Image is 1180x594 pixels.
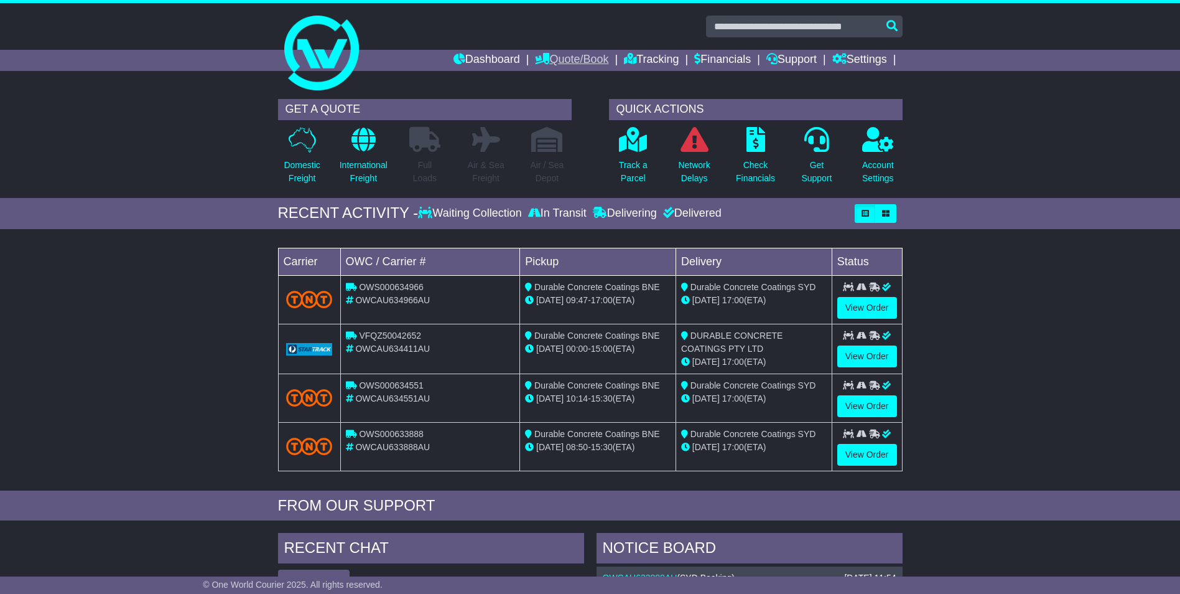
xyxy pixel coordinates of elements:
[862,126,894,192] a: AccountSettings
[766,50,817,71] a: Support
[359,380,424,390] span: OWS000634551
[801,159,832,185] p: Get Support
[735,126,776,192] a: CheckFinancials
[694,50,751,71] a: Financials
[355,295,430,305] span: OWCAU634966AU
[409,159,440,185] p: Full Loads
[690,282,816,292] span: Durable Concrete Coatings SYD
[844,573,896,583] div: [DATE] 11:54
[355,442,430,452] span: OWCAU633888AU
[591,295,613,305] span: 17:00
[534,380,660,390] span: Durable Concrete Coatings BNE
[278,248,340,275] td: Carrier
[355,394,430,403] span: OWCAU634551AU
[591,394,613,403] span: 15:30
[680,573,732,583] span: SYD Booking
[453,50,520,71] a: Dashboard
[286,343,333,356] img: GetCarrierServiceLogo
[677,126,710,192] a: NetworkDelays
[278,99,572,120] div: GET A QUOTE
[591,344,613,354] span: 15:00
[359,429,424,439] span: OWS000633888
[566,295,588,305] span: 09:47
[837,346,897,367] a: View Order
[603,573,896,583] div: ( )
[525,207,590,220] div: In Transit
[722,394,744,403] span: 17:00
[355,344,430,354] span: OWCAU634411AU
[468,159,504,185] p: Air & Sea Freight
[535,50,608,71] a: Quote/Book
[692,357,720,367] span: [DATE]
[525,441,671,454] div: - (ETA)
[566,442,588,452] span: 08:50
[801,126,832,192] a: GetSupport
[286,389,333,406] img: TNT_Domestic.png
[722,295,744,305] span: 17:00
[203,580,383,590] span: © One World Courier 2025. All rights reserved.
[536,295,564,305] span: [DATE]
[286,291,333,308] img: TNT_Domestic.png
[418,207,524,220] div: Waiting Collection
[681,331,783,354] span: DURABLE CONCRETE COATINGS PTY LTD
[278,533,584,567] div: RECENT CHAT
[534,282,660,292] span: Durable Concrete Coatings BNE
[618,126,648,192] a: Track aParcel
[736,159,775,185] p: Check Financials
[837,444,897,466] a: View Order
[284,159,320,185] p: Domestic Freight
[283,126,320,192] a: DomesticFreight
[286,438,333,455] img: TNT_Domestic.png
[340,248,520,275] td: OWC / Carrier #
[525,342,671,356] div: - (ETA)
[590,207,660,220] div: Delivering
[678,159,710,185] p: Network Delays
[660,207,722,220] div: Delivered
[681,392,827,405] div: (ETA)
[676,248,832,275] td: Delivery
[681,356,827,369] div: (ETA)
[525,294,671,307] div: - (ETA)
[531,159,564,185] p: Air / Sea Depot
[681,441,827,454] div: (ETA)
[278,497,903,515] div: FROM OUR SUPPORT
[536,344,564,354] span: [DATE]
[520,248,676,275] td: Pickup
[340,159,388,185] p: International Freight
[862,159,894,185] p: Account Settings
[525,392,671,405] div: - (ETA)
[837,297,897,319] a: View Order
[597,533,903,567] div: NOTICE BOARD
[692,295,720,305] span: [DATE]
[722,357,744,367] span: 17:00
[690,380,816,390] span: Durable Concrete Coatings SYD
[692,442,720,452] span: [DATE]
[690,429,816,439] span: Durable Concrete Coatings SYD
[534,429,660,439] span: Durable Concrete Coatings BNE
[722,442,744,452] span: 17:00
[339,126,388,192] a: InternationalFreight
[278,570,350,592] button: View All Chats
[566,394,588,403] span: 10:14
[681,294,827,307] div: (ETA)
[837,395,897,417] a: View Order
[566,344,588,354] span: 00:00
[609,99,903,120] div: QUICK ACTIONS
[534,331,660,341] span: Durable Concrete Coatings BNE
[832,50,887,71] a: Settings
[536,394,564,403] span: [DATE]
[278,204,419,222] div: RECENT ACTIVITY -
[624,50,679,71] a: Tracking
[359,331,421,341] span: VFQZ50042652
[832,248,902,275] td: Status
[536,442,564,452] span: [DATE]
[692,394,720,403] span: [DATE]
[359,282,424,292] span: OWS000634966
[619,159,648,185] p: Track a Parcel
[603,573,677,583] a: OWCAU633888AU
[591,442,613,452] span: 15:30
